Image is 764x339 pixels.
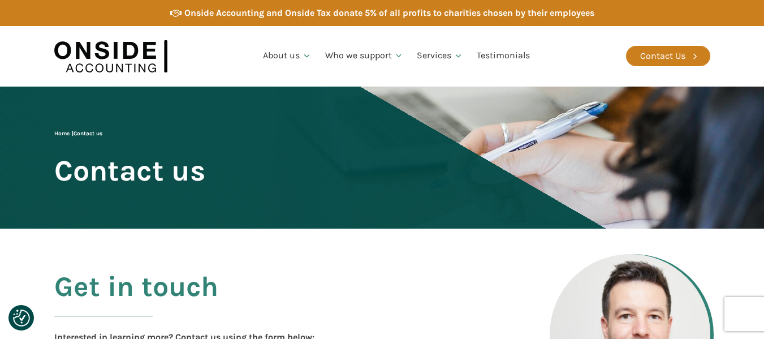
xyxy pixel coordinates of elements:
[410,37,470,75] a: Services
[626,46,710,66] a: Contact Us
[54,155,205,186] span: Contact us
[74,130,102,137] span: Contact us
[640,49,685,63] div: Contact Us
[54,130,70,137] a: Home
[470,37,537,75] a: Testimonials
[256,37,318,75] a: About us
[184,6,594,20] div: Onside Accounting and Onside Tax donate 5% of all profits to charities chosen by their employees
[318,37,411,75] a: Who we support
[13,310,30,327] button: Consent Preferences
[54,130,102,137] span: |
[54,35,167,78] img: Onside Accounting
[13,310,30,327] img: Revisit consent button
[54,271,218,330] h2: Get in touch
